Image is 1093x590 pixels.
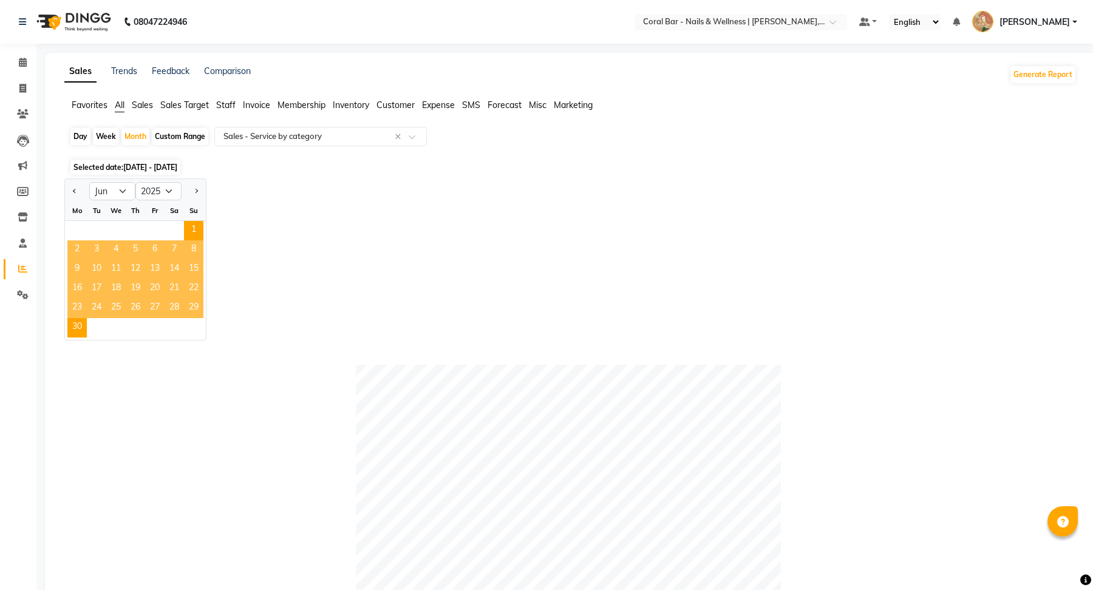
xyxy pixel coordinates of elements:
[184,260,203,279] span: 15
[87,260,106,279] span: 10
[126,201,145,220] div: Th
[134,5,187,39] b: 08047224946
[93,128,119,145] div: Week
[106,279,126,299] span: 18
[165,260,184,279] div: Saturday, June 14, 2025
[67,318,87,337] div: Monday, June 30, 2025
[165,299,184,318] div: Saturday, June 28, 2025
[278,100,325,110] span: Membership
[488,100,522,110] span: Forecast
[106,201,126,220] div: We
[165,240,184,260] div: Saturday, June 7, 2025
[111,66,137,76] a: Trends
[115,100,124,110] span: All
[106,279,126,299] div: Wednesday, June 18, 2025
[126,299,145,318] div: Thursday, June 26, 2025
[89,182,135,200] select: Select month
[106,240,126,260] div: Wednesday, June 4, 2025
[67,201,87,220] div: Mo
[184,240,203,260] div: Sunday, June 8, 2025
[72,100,107,110] span: Favorites
[126,240,145,260] div: Thursday, June 5, 2025
[67,279,87,299] span: 16
[123,163,177,172] span: [DATE] - [DATE]
[184,201,203,220] div: Su
[87,279,106,299] div: Tuesday, June 17, 2025
[87,240,106,260] div: Tuesday, June 3, 2025
[106,299,126,318] div: Wednesday, June 25, 2025
[422,100,455,110] span: Expense
[165,201,184,220] div: Sa
[152,66,189,76] a: Feedback
[67,260,87,279] div: Monday, June 9, 2025
[145,299,165,318] div: Friday, June 27, 2025
[106,240,126,260] span: 4
[529,100,546,110] span: Misc
[145,260,165,279] div: Friday, June 13, 2025
[67,299,87,318] div: Monday, June 23, 2025
[160,100,209,110] span: Sales Target
[165,299,184,318] span: 28
[184,221,203,240] span: 1
[554,100,593,110] span: Marketing
[145,279,165,299] div: Friday, June 20, 2025
[67,240,87,260] span: 2
[87,201,106,220] div: Tu
[184,279,203,299] div: Sunday, June 22, 2025
[184,299,203,318] div: Sunday, June 29, 2025
[87,260,106,279] div: Tuesday, June 10, 2025
[204,66,251,76] a: Comparison
[31,5,114,39] img: logo
[145,201,165,220] div: Fr
[87,299,106,318] div: Tuesday, June 24, 2025
[972,11,993,32] img: Sravya
[126,240,145,260] span: 5
[243,100,270,110] span: Invoice
[132,100,153,110] span: Sales
[87,279,106,299] span: 17
[184,260,203,279] div: Sunday, June 15, 2025
[67,279,87,299] div: Monday, June 16, 2025
[64,61,97,83] a: Sales
[1010,66,1075,83] button: Generate Report
[126,279,145,299] span: 19
[87,299,106,318] span: 24
[70,160,180,175] span: Selected date:
[70,181,80,201] button: Previous month
[165,240,184,260] span: 7
[145,260,165,279] span: 13
[999,16,1070,29] span: [PERSON_NAME]
[462,100,480,110] span: SMS
[67,299,87,318] span: 23
[106,299,126,318] span: 25
[145,279,165,299] span: 20
[126,299,145,318] span: 26
[145,240,165,260] span: 6
[165,279,184,299] span: 21
[106,260,126,279] span: 11
[87,240,106,260] span: 3
[126,260,145,279] span: 12
[191,181,201,201] button: Next month
[145,299,165,318] span: 27
[165,279,184,299] div: Saturday, June 21, 2025
[126,279,145,299] div: Thursday, June 19, 2025
[126,260,145,279] div: Thursday, June 12, 2025
[145,240,165,260] div: Friday, June 6, 2025
[376,100,415,110] span: Customer
[121,128,149,145] div: Month
[67,318,87,337] span: 30
[70,128,90,145] div: Day
[216,100,236,110] span: Staff
[184,240,203,260] span: 8
[165,260,184,279] span: 14
[395,131,405,143] span: Clear all
[184,279,203,299] span: 22
[106,260,126,279] div: Wednesday, June 11, 2025
[152,128,208,145] div: Custom Range
[67,240,87,260] div: Monday, June 2, 2025
[184,299,203,318] span: 29
[67,260,87,279] span: 9
[135,182,182,200] select: Select year
[184,221,203,240] div: Sunday, June 1, 2025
